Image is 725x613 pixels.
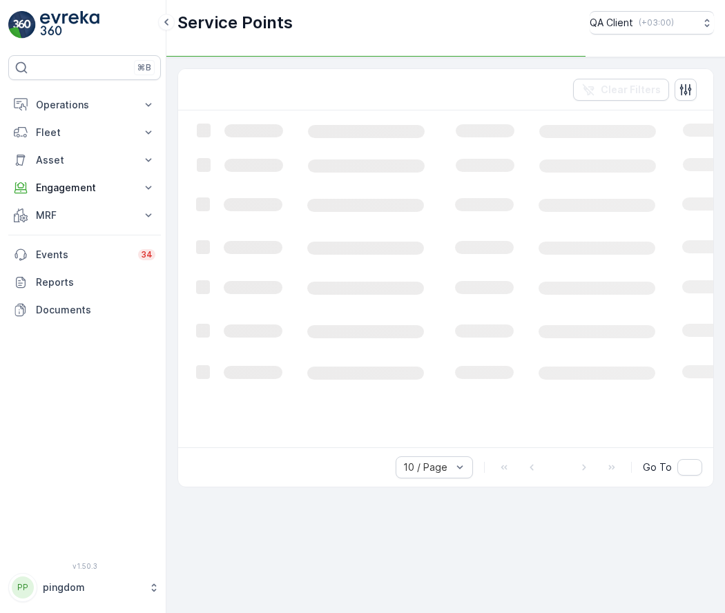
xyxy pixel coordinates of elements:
p: Engagement [36,181,133,195]
p: Documents [36,303,155,317]
span: Go To [643,460,672,474]
p: pingdom [43,581,142,594]
a: Documents [8,296,161,324]
button: Clear Filters [573,79,669,101]
p: Reports [36,275,155,289]
p: MRF [36,208,133,222]
a: Reports [8,269,161,296]
a: Events34 [8,241,161,269]
p: Fleet [36,126,133,139]
p: ⌘B [137,62,151,73]
button: Fleet [8,119,161,146]
img: logo_light-DOdMpM7g.png [40,11,99,39]
p: QA Client [590,16,633,30]
img: logo [8,11,36,39]
p: Asset [36,153,133,167]
p: Service Points [177,12,293,34]
button: Engagement [8,174,161,202]
p: 34 [141,249,153,260]
p: Clear Filters [601,83,661,97]
button: Operations [8,91,161,119]
span: v 1.50.3 [8,562,161,570]
p: ( +03:00 ) [639,17,674,28]
p: Events [36,248,130,262]
button: QA Client(+03:00) [590,11,714,35]
button: Asset [8,146,161,174]
button: PPpingdom [8,573,161,602]
button: MRF [8,202,161,229]
div: PP [12,576,34,599]
p: Operations [36,98,133,112]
